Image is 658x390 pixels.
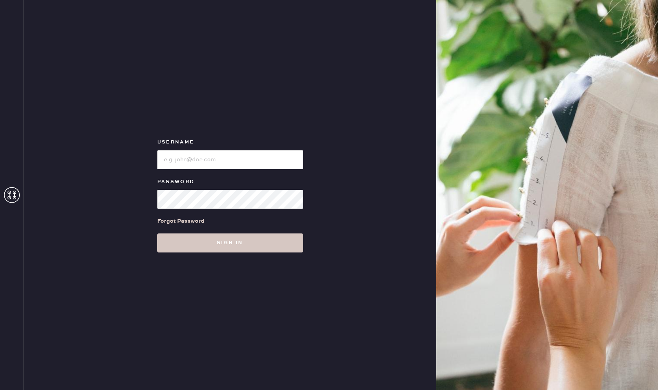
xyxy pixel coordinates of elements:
div: Forgot Password [157,217,204,226]
a: Forgot Password [157,209,204,233]
button: Sign in [157,233,303,252]
label: Password [157,177,303,187]
input: e.g. john@doe.com [157,150,303,169]
label: Username [157,138,303,147]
